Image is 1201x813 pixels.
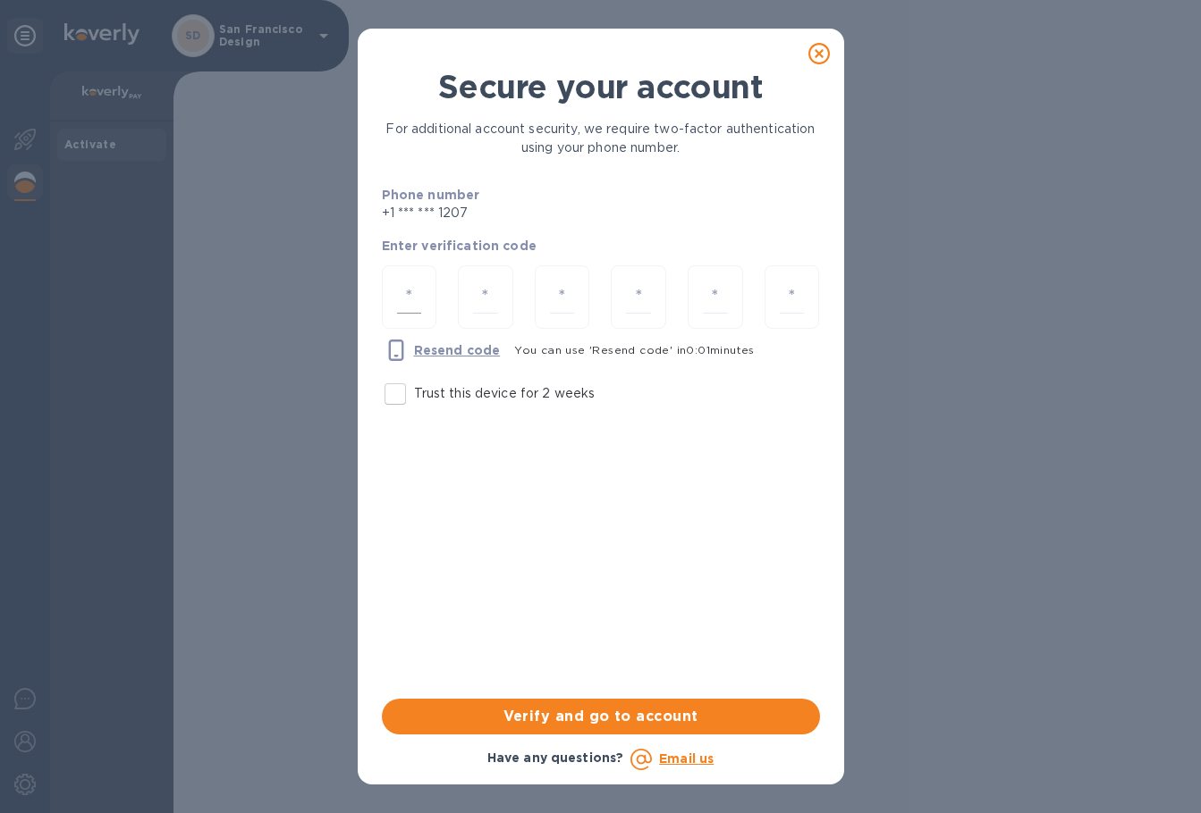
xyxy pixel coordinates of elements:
span: You can use 'Resend code' in 0 : 01 minutes [514,343,755,356]
button: Verify and go to account [382,699,820,734]
a: Email us [659,751,714,766]
span: Verify and go to account [396,706,806,727]
b: Have any questions? [487,750,624,765]
h1: Secure your account [382,68,820,105]
p: Trust this device for 2 weeks [414,384,596,403]
p: For additional account security, we require two-factor authentication using your phone number. [382,120,820,157]
p: Enter verification code [382,237,820,255]
b: Phone number [382,188,480,202]
u: Resend code [414,343,501,357]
